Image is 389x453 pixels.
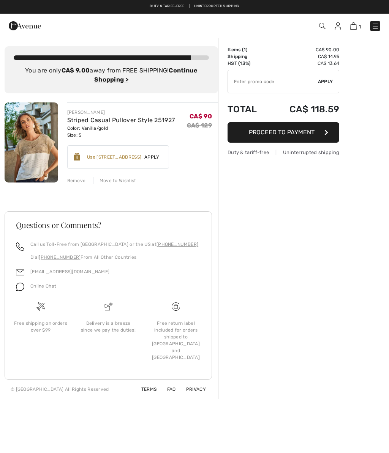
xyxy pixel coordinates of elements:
a: 1 [350,21,361,30]
img: Delivery is a breeze since we pay the duties! [104,302,112,311]
img: My Info [335,22,341,30]
img: Menu [372,22,379,30]
td: Shipping [228,53,269,60]
div: [PERSON_NAME] [67,109,175,116]
span: Apply [141,154,163,160]
a: [PHONE_NUMBER] [157,242,198,247]
div: Remove [67,177,86,184]
img: Striped Casual Pullover Style 251927 [5,102,58,182]
img: Reward-Logo.svg [74,153,81,160]
td: HST (13%) [228,60,269,67]
td: Total [228,96,269,122]
img: email [16,268,24,277]
button: Proceed to Payment [228,122,339,143]
a: Privacy [177,387,206,392]
a: 1ère Avenue [9,22,41,29]
a: FAQ [158,387,176,392]
div: Delivery is a breeze since we pay the duties! [81,320,136,333]
span: CA$ 90 [190,113,212,120]
td: Items ( ) [228,46,269,53]
img: Free shipping on orders over $99 [172,302,180,311]
p: Call us Toll-Free from [GEOGRAPHIC_DATA] or the US at [30,241,198,248]
div: Color: Vanilla/gold Size: S [67,125,175,138]
div: © [GEOGRAPHIC_DATA] All Rights Reserved [11,386,109,393]
input: Promo code [228,70,318,93]
h3: Questions or Comments? [16,221,201,229]
span: 1 [359,24,361,30]
p: Dial From All Other Countries [30,254,198,261]
td: CA$ 90.00 [269,46,339,53]
a: Striped Casual Pullover Style 251927 [67,116,175,124]
img: chat [16,283,24,291]
td: CA$ 14.95 [269,53,339,60]
div: You are only away from FREE SHIPPING! [14,66,209,84]
td: CA$ 13.64 [269,60,339,67]
div: Move to Wishlist [93,177,136,184]
span: 1 [244,47,246,52]
img: Free shipping on orders over $99 [36,302,45,311]
td: CA$ 118.59 [269,96,339,122]
s: CA$ 129 [187,122,212,129]
a: [PHONE_NUMBER] [39,255,81,260]
img: 1ère Avenue [9,18,41,33]
div: Use [STREET_ADDRESS] [87,154,141,160]
img: call [16,242,24,251]
span: Apply [318,78,333,85]
img: Shopping Bag [350,22,357,30]
div: Duty & tariff-free | Uninterrupted shipping [228,149,339,156]
a: [EMAIL_ADDRESS][DOMAIN_NAME] [30,269,109,274]
span: Online Chat [30,283,56,289]
strong: CA$ 9.00 [62,67,90,74]
div: Free shipping on orders over $99 [13,320,68,333]
a: Terms [132,387,157,392]
div: Free return label included for orders shipped to [GEOGRAPHIC_DATA] and [GEOGRAPHIC_DATA] [148,320,204,361]
span: Proceed to Payment [249,129,315,136]
img: Search [319,23,326,29]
